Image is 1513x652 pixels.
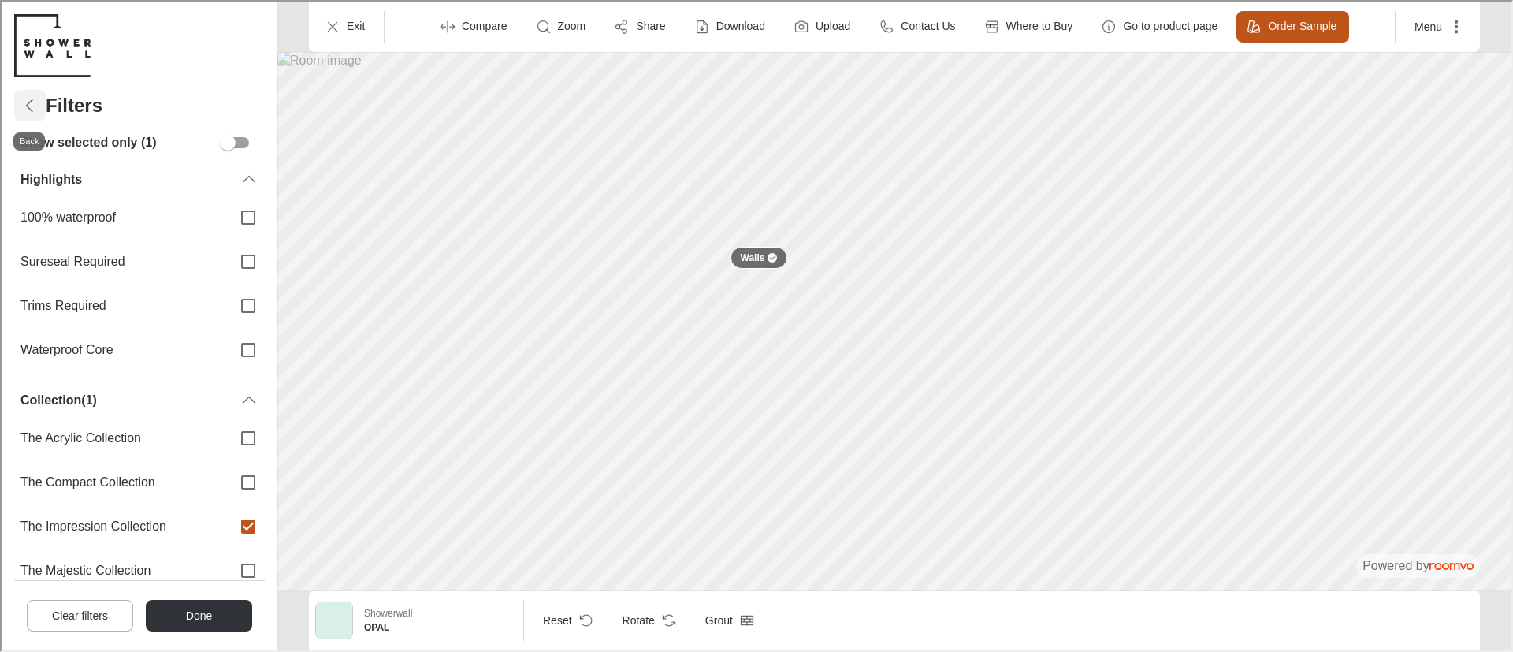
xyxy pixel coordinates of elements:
[739,250,764,263] p: Walls
[12,131,43,149] div: Back
[683,9,776,41] button: Download
[899,17,954,33] p: Contact Us
[13,13,89,76] img: Logo representing Showerwall.
[19,251,217,269] span: Sureseal Required
[1005,17,1072,33] p: Where to Buy
[19,390,238,408] div: Collection (1)
[608,603,685,635] button: Rotate Surface
[13,383,263,415] div: Collection(1)
[634,17,664,33] p: Share
[529,603,602,635] button: Reset product
[19,561,217,578] span: The Majestic Collection
[19,170,238,187] div: Highlights
[814,17,849,33] label: Upload
[362,605,411,619] p: Showerwall
[19,428,217,445] span: The Acrylic Collection
[1361,556,1472,573] p: Powered by
[1235,9,1348,41] button: Order Sample
[13,13,89,76] a: Go to Showerwall's website.
[729,245,786,267] button: Walls
[25,598,132,630] button: Clear filters
[973,9,1084,41] button: Where to Buy
[460,17,506,33] p: Compare
[19,516,217,534] span: The Impression Collection
[345,17,363,33] p: Exit
[19,472,217,490] span: The Compact Collection
[556,17,585,33] p: Zoom
[1121,17,1216,33] p: Go to product page
[314,601,351,637] img: OPAL
[429,9,519,41] button: Enter compare mode
[144,598,251,630] button: Close the filters menu
[19,207,217,225] span: 100% waterproof
[691,603,763,635] button: Open groove dropdown
[525,9,597,41] button: Zoom room image
[19,340,217,357] span: Waterproof Core
[13,88,44,120] button: Back
[783,9,861,41] button: Upload a picture of your room
[13,162,263,194] div: Highlights
[358,600,515,638] button: Show details for OPAL
[1400,9,1472,41] button: More actions
[1266,17,1335,33] p: Order Sample
[44,93,101,116] h4: Filters
[868,9,966,41] button: Contact Us
[1361,556,1472,573] div: The visualizer is powered by Roomvo.
[603,9,676,41] button: Share
[13,88,263,649] div: Filters menu
[19,132,154,150] h6: Show selected only (1)
[715,17,764,33] p: Download
[362,619,511,633] h6: OPAL
[314,9,376,41] button: Exit
[1428,561,1472,568] img: roomvo_wordmark.svg
[19,296,217,313] span: Trims Required
[1090,9,1229,41] button: Go to product page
